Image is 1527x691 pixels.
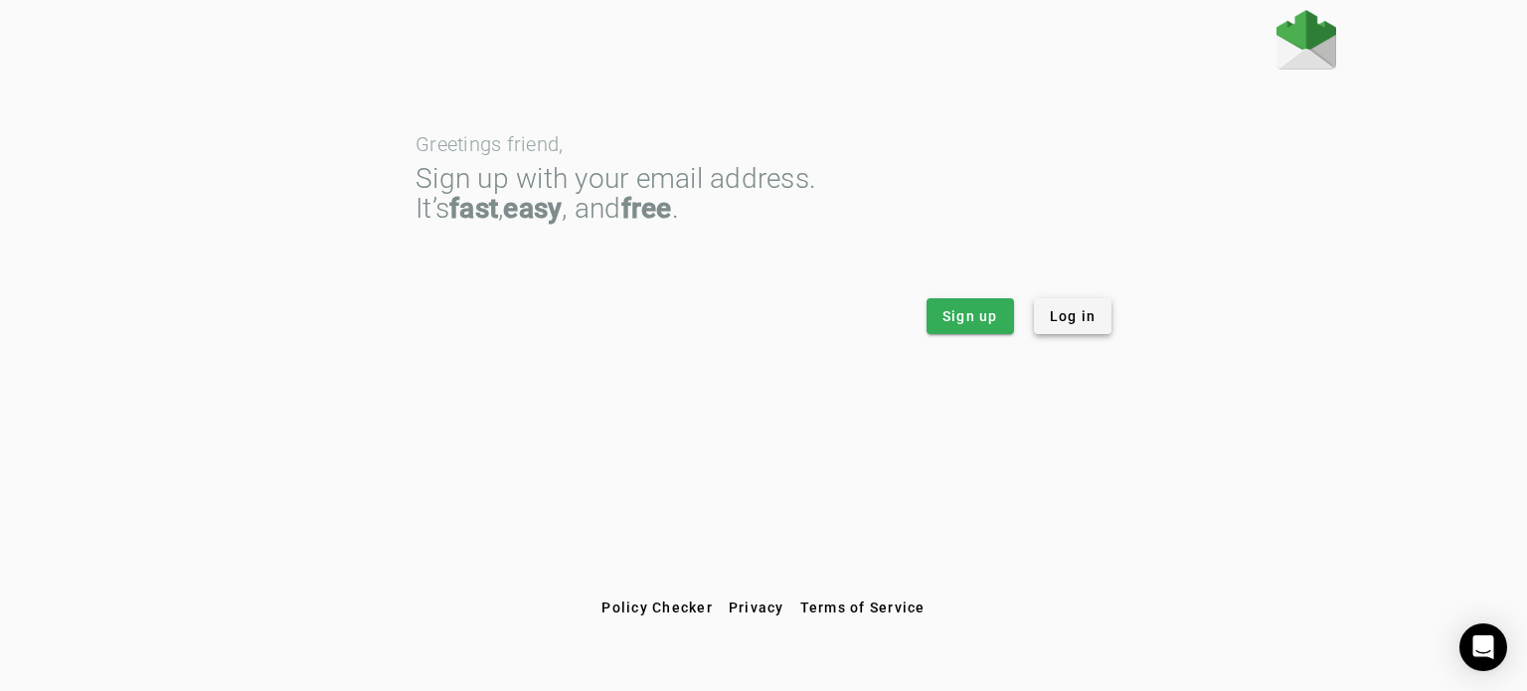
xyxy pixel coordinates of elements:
[1050,306,1097,326] span: Log in
[416,164,1111,224] div: Sign up with your email address. It’s , , and .
[594,590,721,625] button: Policy Checker
[1276,10,1336,70] img: Fraudmarc Logo
[800,600,926,615] span: Terms of Service
[503,192,562,225] strong: easy
[942,306,998,326] span: Sign up
[416,134,1111,154] div: Greetings friend,
[792,590,933,625] button: Terms of Service
[449,192,498,225] strong: fast
[721,590,792,625] button: Privacy
[1034,298,1112,334] button: Log in
[621,192,672,225] strong: free
[1459,623,1507,671] div: Open Intercom Messenger
[729,600,784,615] span: Privacy
[927,298,1014,334] button: Sign up
[601,600,713,615] span: Policy Checker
